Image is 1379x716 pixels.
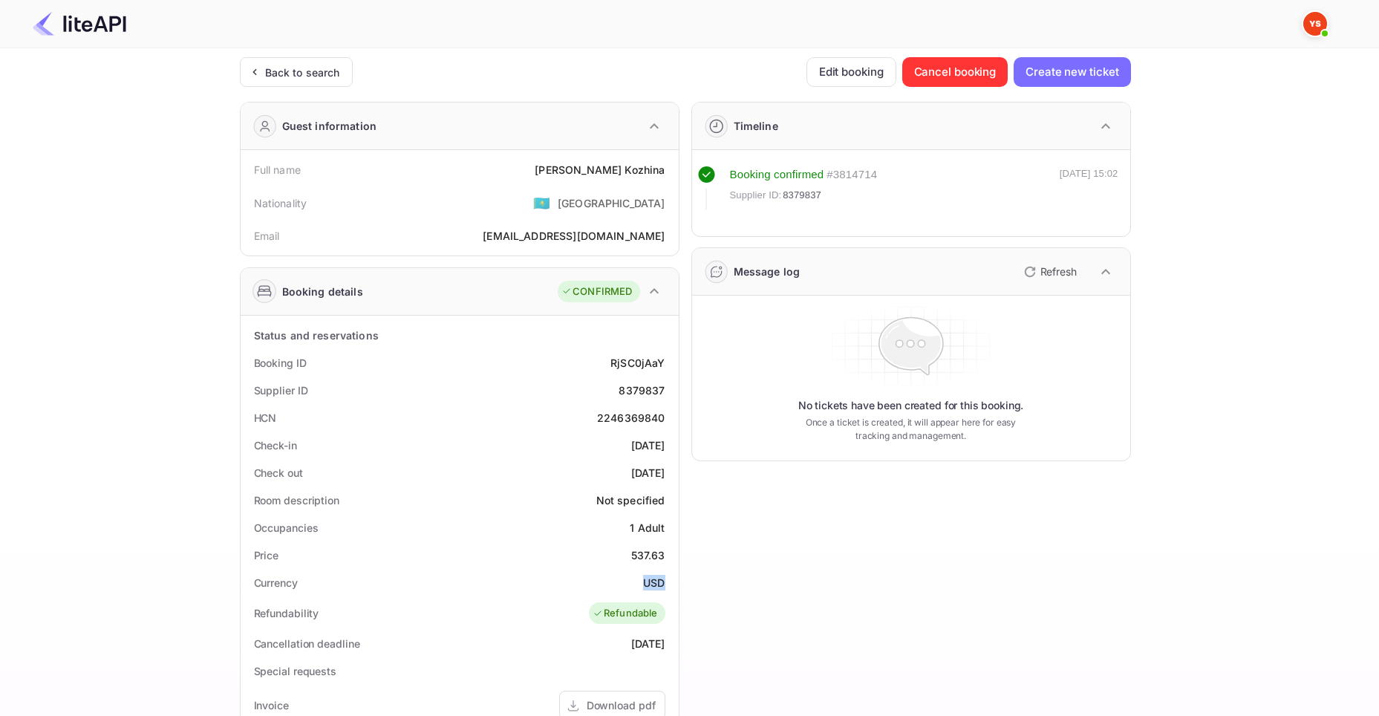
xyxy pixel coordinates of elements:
[806,57,896,87] button: Edit booking
[254,195,307,211] div: Nationality
[265,65,340,80] div: Back to search
[631,547,665,563] div: 537.63
[254,605,319,621] div: Refundability
[619,383,665,398] div: 8379837
[1303,12,1327,36] img: Yandex Support
[254,520,319,536] div: Occupancies
[558,195,665,211] div: [GEOGRAPHIC_DATA]
[254,636,360,651] div: Cancellation deadline
[254,663,336,679] div: Special requests
[254,547,279,563] div: Price
[254,410,277,426] div: HCN
[33,12,126,36] img: LiteAPI Logo
[827,166,877,183] div: # 3814714
[254,465,303,481] div: Check out
[1015,260,1083,284] button: Refresh
[254,437,297,453] div: Check-in
[734,264,801,279] div: Message log
[1060,166,1118,209] div: [DATE] 15:02
[643,575,665,590] div: USD
[631,636,665,651] div: [DATE]
[610,355,665,371] div: RjSC0jAaY
[631,465,665,481] div: [DATE]
[597,410,665,426] div: 2246369840
[254,697,289,713] div: Invoice
[254,162,301,178] div: Full name
[902,57,1008,87] button: Cancel booking
[593,606,658,621] div: Refundable
[254,328,379,343] div: Status and reservations
[730,188,782,203] span: Supplier ID:
[254,383,308,398] div: Supplier ID
[596,492,665,508] div: Not specified
[282,284,363,299] div: Booking details
[1014,57,1130,87] button: Create new ticket
[587,697,656,713] div: Download pdf
[798,398,1024,413] p: No tickets have been created for this booking.
[631,437,665,453] div: [DATE]
[630,520,665,536] div: 1 Adult
[561,284,632,299] div: CONFIRMED
[730,166,824,183] div: Booking confirmed
[734,118,778,134] div: Timeline
[254,355,307,371] div: Booking ID
[783,188,821,203] span: 8379837
[1040,264,1077,279] p: Refresh
[254,492,339,508] div: Room description
[535,162,665,178] div: [PERSON_NAME] Kozhina
[533,189,550,216] span: United States
[254,575,298,590] div: Currency
[254,228,280,244] div: Email
[282,118,377,134] div: Guest information
[483,228,665,244] div: [EMAIL_ADDRESS][DOMAIN_NAME]
[794,416,1028,443] p: Once a ticket is created, it will appear here for easy tracking and management.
